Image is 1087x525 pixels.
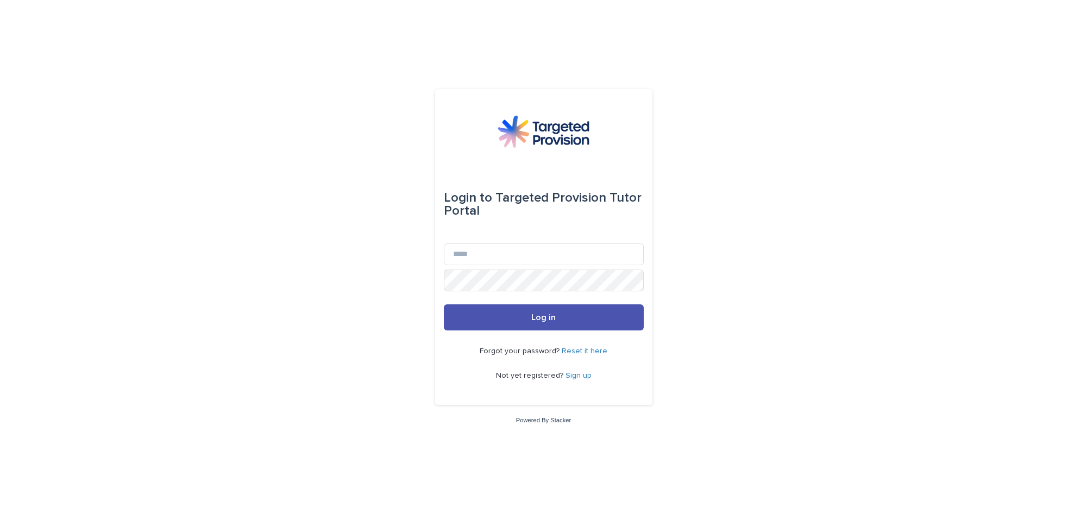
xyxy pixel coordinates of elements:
[562,347,607,355] a: Reset it here
[444,304,644,330] button: Log in
[496,372,566,379] span: Not yet registered?
[444,183,644,226] div: Targeted Provision Tutor Portal
[531,313,556,322] span: Log in
[498,115,589,148] img: M5nRWzHhSzIhMunXDL62
[566,372,592,379] a: Sign up
[480,347,562,355] span: Forgot your password?
[444,191,492,204] span: Login to
[516,417,571,423] a: Powered By Stacker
